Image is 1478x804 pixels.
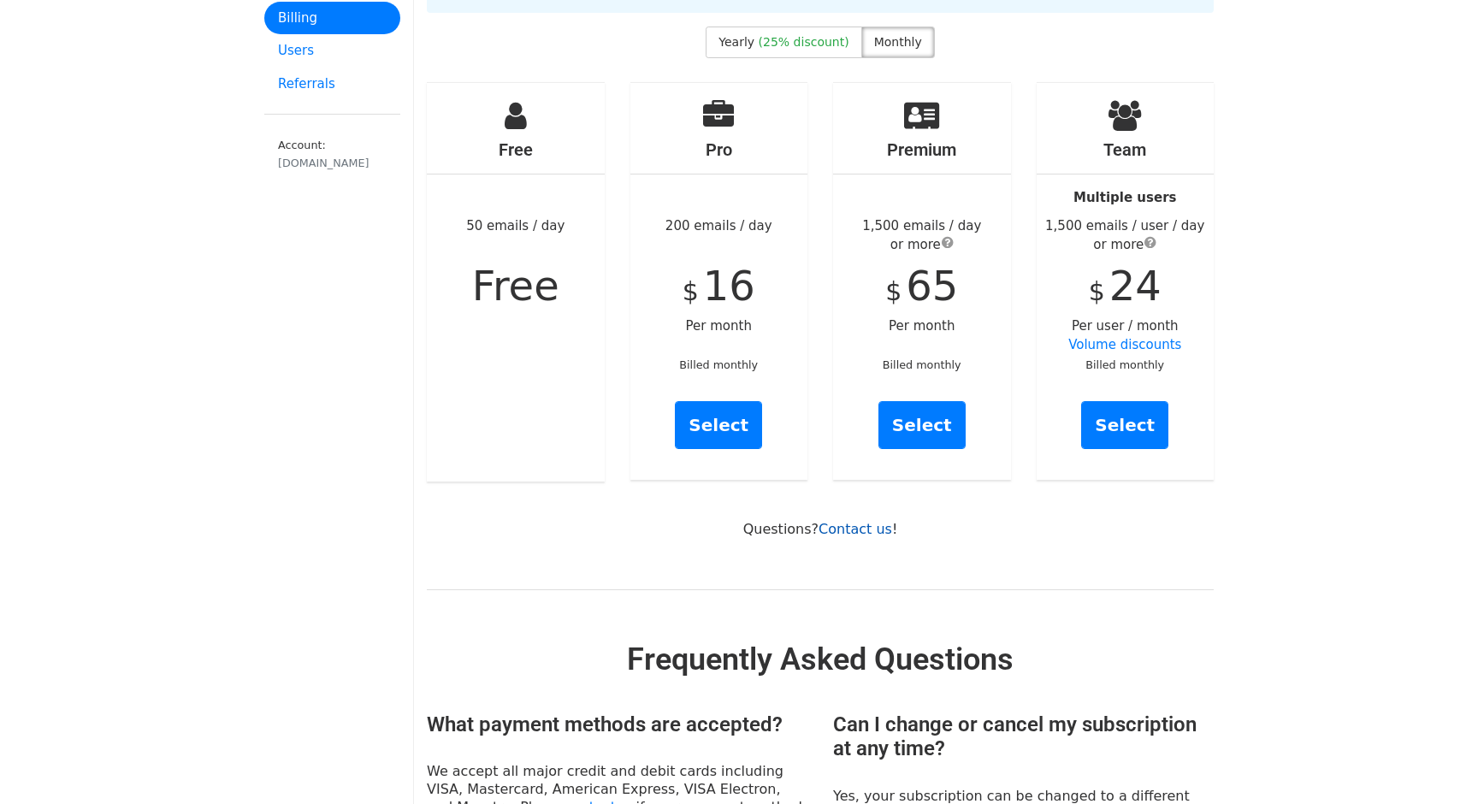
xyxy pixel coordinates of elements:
a: Referrals [264,68,400,101]
span: Free [472,262,559,310]
span: 24 [1109,262,1162,310]
span: $ [683,276,699,306]
small: Billed monthly [883,358,961,371]
a: Users [264,34,400,68]
div: 1,500 emails / user / day or more [1037,216,1215,255]
p: Questions? ! [427,520,1214,538]
a: Select [675,401,762,449]
a: Contact us [819,521,892,537]
a: Select [1081,401,1168,449]
div: 50 emails / day [427,83,605,482]
div: 200 emails / day Per month [630,83,808,480]
span: Monthly [874,35,922,49]
iframe: Chat Widget [1392,722,1478,804]
a: Volume discounts [1068,337,1181,352]
div: 1,500 emails / day or more [833,216,1011,255]
small: Billed monthly [1085,358,1164,371]
span: 16 [703,262,755,310]
span: $ [1089,276,1105,306]
h2: Frequently Asked Questions [427,641,1214,678]
span: Yearly [718,35,754,49]
span: $ [885,276,902,306]
h3: Can I change or cancel my subscription at any time? [833,712,1214,762]
h4: Premium [833,139,1011,160]
span: 65 [906,262,958,310]
h4: Free [427,139,605,160]
h4: Pro [630,139,808,160]
div: [DOMAIN_NAME] [278,155,387,171]
h4: Team [1037,139,1215,160]
h3: What payment methods are accepted? [427,712,807,737]
span: (25% discount) [759,35,849,49]
small: Billed monthly [679,358,758,371]
a: Billing [264,2,400,35]
div: Per month [833,83,1011,480]
strong: Multiple users [1073,190,1176,205]
a: Select [878,401,966,449]
small: Account: [278,139,387,171]
div: Per user / month [1037,83,1215,480]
